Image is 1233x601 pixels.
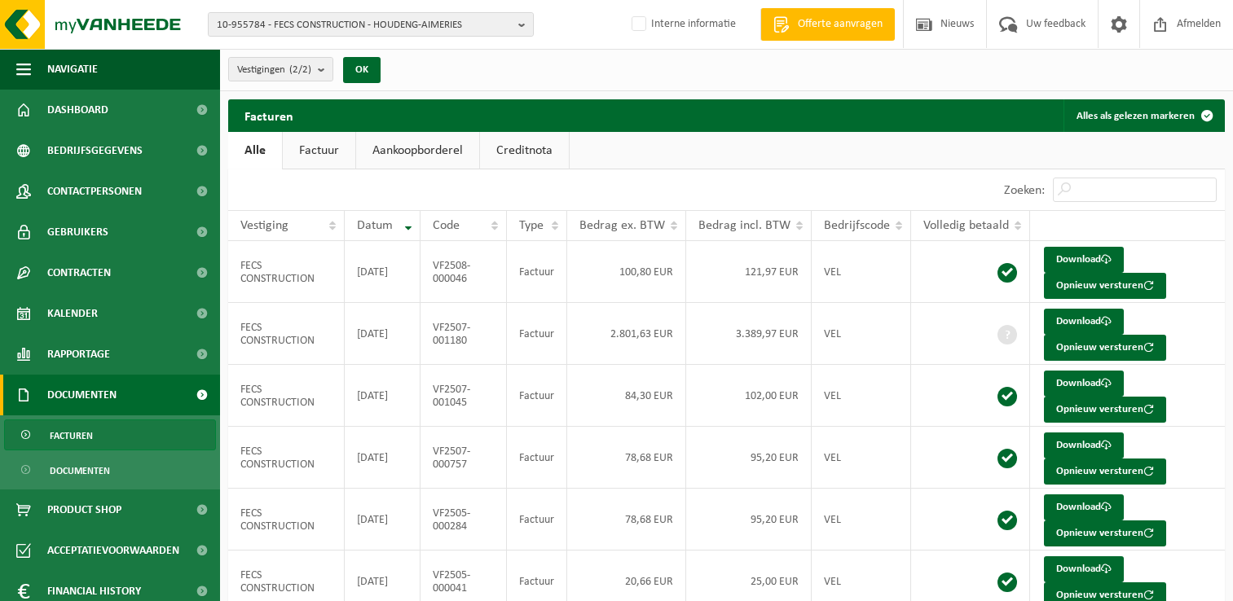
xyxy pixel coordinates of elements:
[228,489,345,551] td: FECS CONSTRUCTION
[628,12,736,37] label: Interne informatie
[686,303,812,365] td: 3.389,97 EUR
[507,489,567,551] td: Factuur
[567,427,686,489] td: 78,68 EUR
[228,427,345,489] td: FECS CONSTRUCTION
[1044,458,1166,485] button: Opnieuw versturen
[507,303,567,365] td: Factuur
[507,241,567,303] td: Factuur
[812,303,911,365] td: VEL
[567,489,686,551] td: 78,68 EUR
[283,132,355,169] a: Factuur
[47,252,111,293] span: Contracten
[519,219,544,232] span: Type
[824,219,890,232] span: Bedrijfscode
[4,454,216,485] a: Documenten
[1063,99,1223,132] button: Alles als gelezen markeren
[421,303,508,365] td: VF2507-001180
[1044,432,1124,458] a: Download
[345,241,421,303] td: [DATE]
[686,427,812,489] td: 95,20 EUR
[217,13,512,37] span: 10-955784 - FECS CONSTRUCTION - HOUDENG-AIMERIES
[1044,520,1166,546] button: Opnieuw versturen
[567,303,686,365] td: 2.801,63 EUR
[421,365,508,427] td: VF2507-001045
[47,212,108,252] span: Gebruikers
[686,489,812,551] td: 95,20 EUR
[579,219,665,232] span: Bedrag ex. BTW
[1004,184,1045,197] label: Zoeken:
[1044,273,1166,299] button: Opnieuw versturen
[1044,494,1124,520] a: Download
[228,365,345,427] td: FECS CONSTRUCTION
[686,365,812,427] td: 102,00 EUR
[1044,247,1124,273] a: Download
[47,90,108,130] span: Dashboard
[50,420,93,451] span: Facturen
[240,219,288,232] span: Vestiging
[812,241,911,303] td: VEL
[356,132,479,169] a: Aankoopborderel
[812,489,911,551] td: VEL
[343,57,381,83] button: OK
[50,455,110,486] span: Documenten
[47,334,110,375] span: Rapportage
[47,293,98,334] span: Kalender
[345,489,421,551] td: [DATE]
[1044,397,1166,423] button: Opnieuw versturen
[228,303,345,365] td: FECS CONSTRUCTION
[421,489,508,551] td: VF2505-000284
[345,365,421,427] td: [DATE]
[507,365,567,427] td: Factuur
[345,427,421,489] td: [DATE]
[1044,309,1124,335] a: Download
[698,219,790,232] span: Bedrag incl. BTW
[760,8,895,41] a: Offerte aanvragen
[1044,335,1166,361] button: Opnieuw versturen
[289,64,311,75] count: (2/2)
[480,132,569,169] a: Creditnota
[567,241,686,303] td: 100,80 EUR
[208,12,534,37] button: 10-955784 - FECS CONSTRUCTION - HOUDENG-AIMERIES
[47,530,179,571] span: Acceptatievoorwaarden
[47,49,98,90] span: Navigatie
[794,16,887,33] span: Offerte aanvragen
[345,303,421,365] td: [DATE]
[812,365,911,427] td: VEL
[47,375,117,415] span: Documenten
[923,219,1009,232] span: Volledig betaald
[237,58,311,82] span: Vestigingen
[47,130,143,171] span: Bedrijfsgegevens
[47,489,121,530] span: Product Shop
[1044,371,1124,397] a: Download
[567,365,686,427] td: 84,30 EUR
[433,219,460,232] span: Code
[357,219,393,232] span: Datum
[686,241,812,303] td: 121,97 EUR
[228,132,282,169] a: Alle
[228,99,310,131] h2: Facturen
[228,241,345,303] td: FECS CONSTRUCTION
[812,427,911,489] td: VEL
[1044,556,1124,582] a: Download
[228,57,333,81] button: Vestigingen(2/2)
[4,419,216,450] a: Facturen
[507,427,567,489] td: Factuur
[421,427,508,489] td: VF2507-000757
[47,171,142,212] span: Contactpersonen
[421,241,508,303] td: VF2508-000046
